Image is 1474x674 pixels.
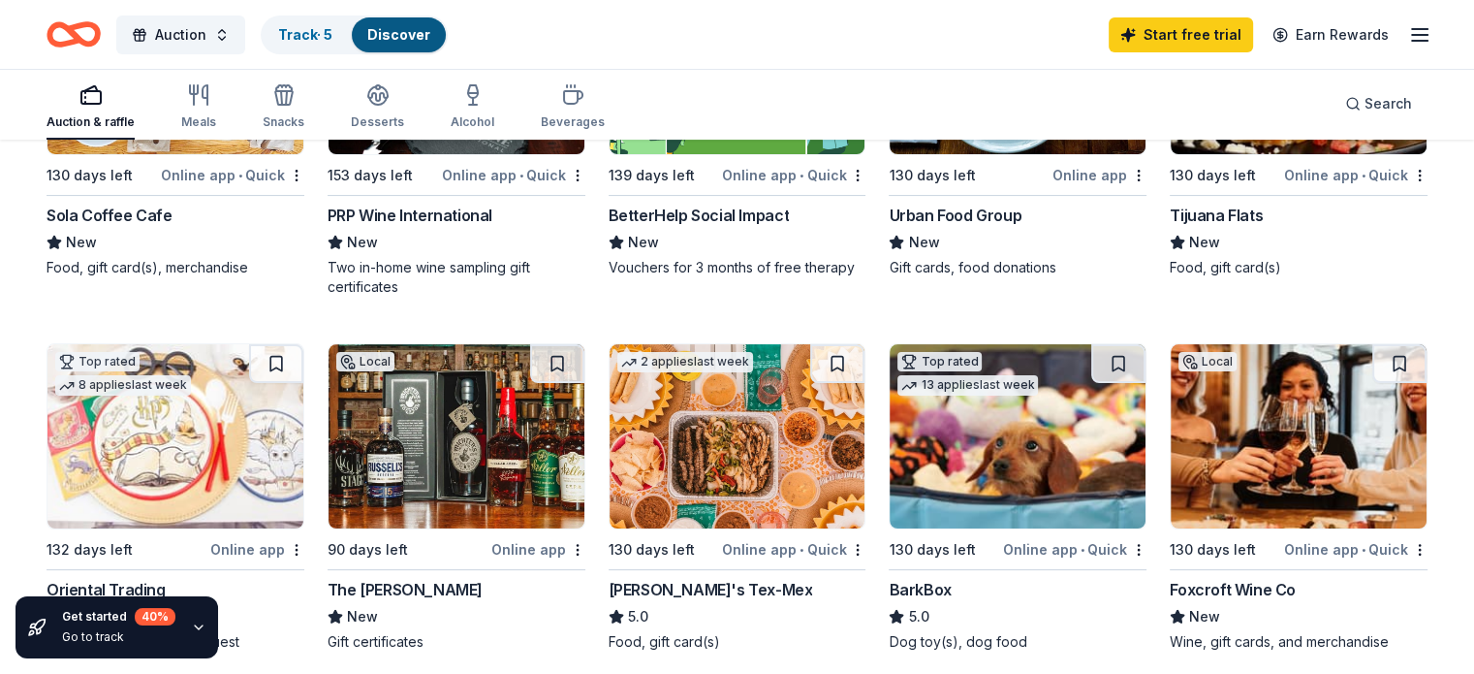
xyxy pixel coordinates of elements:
[1330,84,1427,123] button: Search
[328,343,585,652] a: Image for The CrunkletonLocal90 days leftOnline appThe [PERSON_NAME]NewGift certificates
[55,352,140,371] div: Top rated
[351,114,404,130] div: Desserts
[47,538,133,562] div: 132 days left
[47,76,135,140] button: Auction & raffle
[328,204,492,227] div: PRP Wine International
[1364,92,1412,115] span: Search
[1189,231,1220,254] span: New
[609,538,695,562] div: 130 days left
[1170,258,1427,277] div: Food, gift card(s)
[442,163,585,187] div: Online app Quick
[47,344,303,529] img: Image for Oriental Trading
[66,231,97,254] span: New
[263,76,304,140] button: Snacks
[722,537,865,562] div: Online app Quick
[609,578,813,601] div: [PERSON_NAME]'s Tex-Mex
[1362,542,1365,558] span: •
[897,375,1038,396] div: 13 applies last week
[889,258,1146,277] div: Gift cards, food donations
[609,343,866,652] a: Image for Chuy's Tex-Mex2 applieslast week130 days leftOnline app•Quick[PERSON_NAME]'s Tex-Mex5.0...
[908,231,939,254] span: New
[1189,605,1220,628] span: New
[628,605,648,628] span: 5.0
[1261,17,1400,52] a: Earn Rewards
[1170,578,1296,601] div: Foxcroft Wine Co
[1284,537,1427,562] div: Online app Quick
[135,608,175,626] div: 40 %
[1170,632,1427,652] div: Wine, gift cards, and merchandise
[351,76,404,140] button: Desserts
[609,258,866,277] div: Vouchers for 3 months of free therapy
[336,352,394,371] div: Local
[347,231,378,254] span: New
[1003,537,1146,562] div: Online app Quick
[47,258,304,277] div: Food, gift card(s), merchandise
[1081,542,1084,558] span: •
[329,344,584,529] img: Image for The Crunkleton
[519,168,523,183] span: •
[609,632,866,652] div: Food, gift card(s)
[367,26,430,43] a: Discover
[1178,352,1237,371] div: Local
[328,632,585,652] div: Gift certificates
[897,352,982,371] div: Top rated
[451,76,494,140] button: Alcohol
[1170,538,1256,562] div: 130 days left
[47,164,133,187] div: 130 days left
[47,343,304,652] a: Image for Oriental TradingTop rated8 applieslast week132 days leftOnline appOriental Trading4.8Do...
[1170,164,1256,187] div: 130 days left
[1284,163,1427,187] div: Online app Quick
[161,163,304,187] div: Online app Quick
[328,578,483,601] div: The [PERSON_NAME]
[1171,344,1427,529] img: Image for Foxcroft Wine Co
[800,168,803,183] span: •
[155,23,206,47] span: Auction
[889,578,951,601] div: BarkBox
[1170,343,1427,652] a: Image for Foxcroft Wine CoLocal130 days leftOnline app•QuickFoxcroft Wine CoNewWine, gift cards, ...
[889,538,975,562] div: 130 days left
[116,16,245,54] button: Auction
[47,12,101,57] a: Home
[328,538,408,562] div: 90 days left
[889,343,1146,652] a: Image for BarkBoxTop rated13 applieslast week130 days leftOnline app•QuickBarkBox5.0Dog toy(s), d...
[609,204,789,227] div: BetterHelp Social Impact
[541,76,605,140] button: Beverages
[62,629,175,645] div: Go to track
[628,231,659,254] span: New
[610,344,865,529] img: Image for Chuy's Tex-Mex
[47,204,172,227] div: Sola Coffee Cafe
[181,76,216,140] button: Meals
[609,164,695,187] div: 139 days left
[261,16,448,54] button: Track· 5Discover
[328,164,413,187] div: 153 days left
[347,605,378,628] span: New
[181,114,216,130] div: Meals
[617,352,753,372] div: 2 applies last week
[47,114,135,130] div: Auction & raffle
[238,168,242,183] span: •
[889,164,975,187] div: 130 days left
[889,632,1146,652] div: Dog toy(s), dog food
[55,375,191,396] div: 8 applies last week
[210,537,304,562] div: Online app
[62,608,175,626] div: Get started
[1362,168,1365,183] span: •
[328,258,585,297] div: Two in-home wine sampling gift certificates
[908,605,928,628] span: 5.0
[722,163,865,187] div: Online app Quick
[890,344,1145,529] img: Image for BarkBox
[1170,204,1263,227] div: Tijuana Flats
[889,204,1021,227] div: Urban Food Group
[491,537,585,562] div: Online app
[1052,163,1146,187] div: Online app
[1109,17,1253,52] a: Start free trial
[278,26,332,43] a: Track· 5
[541,114,605,130] div: Beverages
[800,542,803,558] span: •
[451,114,494,130] div: Alcohol
[47,578,166,601] div: Oriental Trading
[263,114,304,130] div: Snacks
